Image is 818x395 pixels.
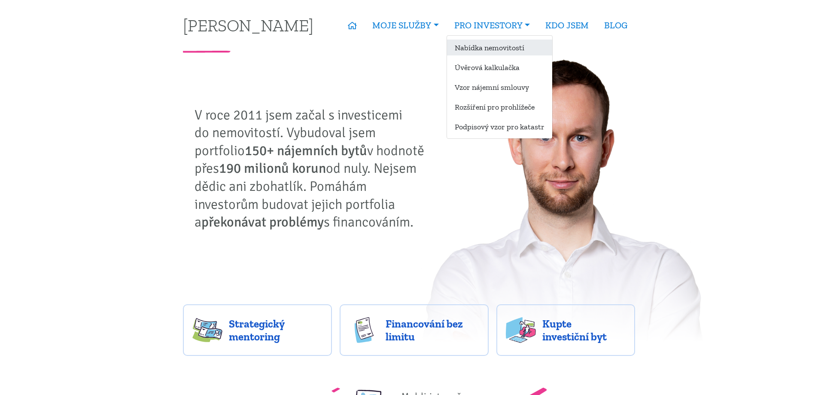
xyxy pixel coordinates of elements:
[183,17,313,34] a: [PERSON_NAME]
[538,15,596,35] a: KDO JSEM
[349,317,379,343] img: finance
[195,106,431,231] p: V roce 2011 jsem začal s investicemi do nemovitostí. Vybudoval jsem portfolio v hodnotě přes od n...
[447,99,552,115] a: Rozšíření pro prohlížeče
[447,40,552,55] a: Nabídka nemovitostí
[596,15,635,35] a: BLOG
[219,160,326,177] strong: 190 milionů korun
[183,304,332,356] a: Strategický mentoring
[447,119,552,135] a: Podpisový vzor pro katastr
[496,304,635,356] a: Kupte investiční byt
[192,317,222,343] img: strategy
[365,15,446,35] a: MOJE SLUŽBY
[386,317,479,343] span: Financování bez limitu
[340,304,489,356] a: Financování bez limitu
[447,79,552,95] a: Vzor nájemní smlouvy
[447,15,538,35] a: PRO INVESTORY
[245,142,367,159] strong: 150+ nájemních bytů
[542,317,626,343] span: Kupte investiční byt
[506,317,536,343] img: flats
[201,214,324,230] strong: překonávat problémy
[447,59,552,75] a: Úvěrová kalkulačka
[229,317,322,343] span: Strategický mentoring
